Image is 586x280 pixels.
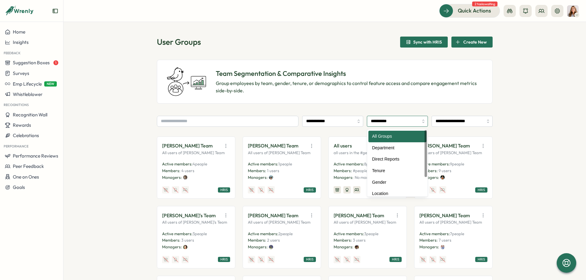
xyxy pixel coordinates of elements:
span: Performance Reviews [13,153,58,159]
span: 2 people [278,231,293,236]
p: [PERSON_NAME] Team [334,212,384,219]
p: [PERSON_NAME] Team [248,212,298,219]
p: Managers: [419,244,439,250]
div: Direct Reports [368,154,426,165]
p: Managers: [334,244,353,250]
div: HRIS [389,257,402,262]
span: Sync with HRIS [413,40,442,44]
img: Brandon Lackey [440,245,445,249]
span: Active members: [419,161,450,166]
p: No managers assigned [355,175,396,180]
span: 1 users [267,168,279,173]
span: Members: [334,168,352,173]
span: #people-team-all [353,168,385,173]
p: Managers: [162,244,182,250]
span: Members: [419,238,438,243]
p: Managers: [334,175,353,180]
div: All Groups [368,131,426,142]
span: Active members: [334,161,364,166]
span: 3 users [353,238,366,243]
p: All users [334,142,352,150]
div: Tenure [368,165,426,177]
div: Gender [368,177,426,188]
p: All users of [PERSON_NAME] Team [248,150,316,156]
img: Bharadwaja Ryali [269,245,273,249]
p: All users of [PERSON_NAME] Team [162,150,230,156]
span: 4 users [181,168,194,173]
p: Managers: [162,175,182,180]
button: Sync with HRIS [400,37,448,48]
img: Adam Frankel [183,175,187,179]
span: Suggestion Boxes [13,60,50,66]
button: Expand sidebar [52,8,58,14]
span: One on Ones [13,174,39,180]
span: Goals [13,184,25,190]
span: Active members: [248,161,278,166]
span: Insights [13,39,29,45]
span: Whistleblower [13,91,42,97]
span: Emp Lifecycle [13,81,42,87]
span: 2 tasks waiting [472,2,497,6]
span: Members: [162,238,180,243]
span: Create New [463,37,487,47]
p: All users of [PERSON_NAME] Team [334,220,402,225]
span: Active members: [248,231,278,236]
img: Andrew Ponec [440,175,445,179]
p: [PERSON_NAME]'s Team [162,212,216,219]
div: HRIS [475,187,487,193]
p: Managers: [419,175,439,180]
img: Anny Ning [183,245,187,249]
button: Quick Actions [439,4,500,17]
p: All users of [PERSON_NAME] Team [419,150,487,156]
span: Rewards [13,122,31,128]
span: NEW [44,81,57,87]
span: Members: [162,168,180,173]
span: 3 people [364,231,378,236]
p: all users in the #general channel [334,150,402,156]
span: Members: [334,238,352,243]
span: Recognition Wall [13,112,47,118]
p: Managers: [248,244,268,250]
p: All users of [PERSON_NAME] Team [248,220,316,225]
div: HRIS [475,257,487,262]
span: 7 users [439,238,451,243]
img: Becky Romero [567,5,579,17]
span: Active members: [419,231,450,236]
div: HRIS [218,187,230,193]
p: [PERSON_NAME] Team [419,212,470,219]
div: HRIS [304,187,316,193]
span: Members: [419,168,438,173]
span: Active members: [334,231,364,236]
span: Peer Feedback [13,163,44,169]
span: 7 people [450,231,464,236]
h1: User Groups [157,37,201,47]
p: [PERSON_NAME] Team [419,142,470,150]
span: 3 users [181,238,194,243]
div: Department [368,142,426,154]
p: All users of [PERSON_NAME] Team [419,220,487,225]
span: 8 people [364,161,378,166]
span: Active members: [162,161,193,166]
img: Bijan Shiravi [355,245,359,249]
p: Team Segmentation & Comparative Insights [216,69,483,78]
p: Managers: [248,175,268,180]
span: 4 people [193,161,207,166]
span: 2 users [267,238,280,243]
span: 3 people [193,231,207,236]
div: HRIS [304,257,316,262]
p: [PERSON_NAME] Team [248,142,298,150]
button: Create New [451,37,493,48]
span: Members: [248,238,266,243]
p: Group employees by team, gender, tenure, or demographics to control feature access and compare en... [216,80,483,95]
span: Surveys [13,70,29,76]
span: 1 [53,60,58,65]
span: Members: [248,168,266,173]
p: All users of [PERSON_NAME]'s Team [162,220,230,225]
span: Home [13,29,25,35]
span: 9 people [450,161,464,166]
img: Alec Burns [269,175,273,179]
div: Location [368,188,426,200]
p: [PERSON_NAME] Team [162,142,213,150]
